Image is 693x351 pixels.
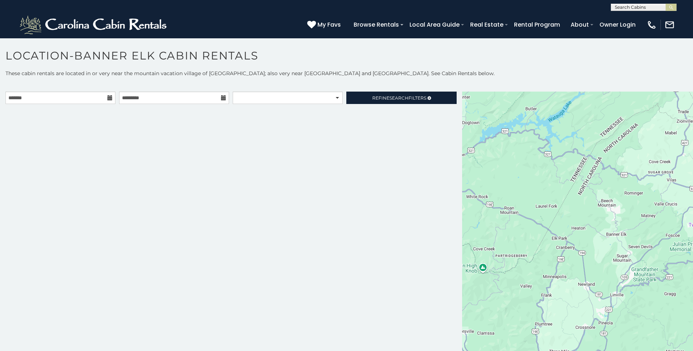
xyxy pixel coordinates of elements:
a: About [567,18,593,31]
span: Search [389,95,408,101]
img: White-1-2.png [18,14,170,36]
span: Refine Filters [372,95,426,101]
a: Real Estate [467,18,507,31]
a: Local Area Guide [406,18,463,31]
img: phone-regular-white.png [647,20,657,30]
a: Owner Login [596,18,639,31]
a: RefineSearchFilters [346,92,456,104]
a: Rental Program [510,18,564,31]
a: Browse Rentals [350,18,403,31]
a: My Favs [307,20,343,30]
img: mail-regular-white.png [665,20,675,30]
span: My Favs [317,20,341,29]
